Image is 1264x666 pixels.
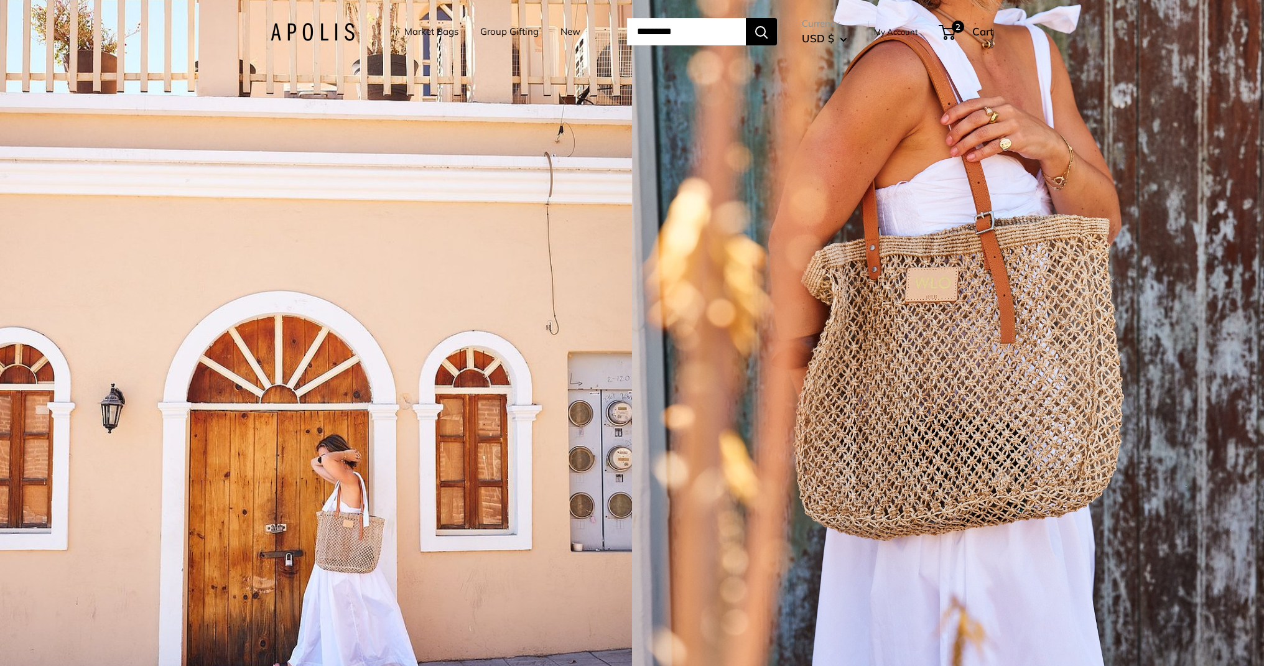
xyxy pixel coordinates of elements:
input: Search... [627,18,746,45]
a: New [560,23,580,40]
a: 2 Cart [940,22,993,42]
img: Apolis [271,23,355,41]
span: Cart [972,25,993,38]
span: Currency [802,15,847,32]
a: Group Gifting [480,23,539,40]
button: USD $ [802,29,847,49]
a: Market Bags [404,23,458,40]
span: 2 [952,21,964,33]
button: Search [746,18,777,45]
a: My Account [874,24,918,39]
span: USD $ [802,32,834,45]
